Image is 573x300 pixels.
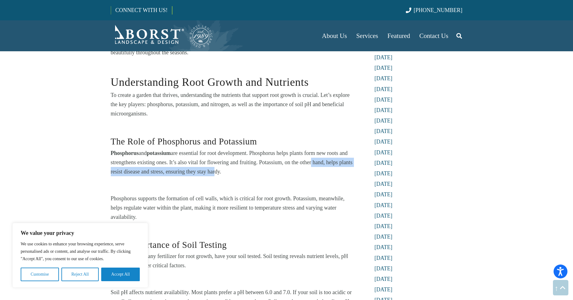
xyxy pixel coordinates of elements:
a: [DATE] [375,54,392,60]
a: [DATE] [375,160,392,166]
a: [DATE] [375,255,392,261]
a: Contact Us [415,20,453,51]
p: We value your privacy [21,229,140,237]
a: Featured [383,20,415,51]
a: Services [351,20,383,51]
a: [DATE] [375,286,392,293]
p: and are essential for root development. Phosphorus helps plants form new roots and strengthens ex... [111,148,357,176]
span: [PHONE_NUMBER] [414,7,463,13]
a: [DATE] [375,86,392,92]
strong: potassium [147,150,171,156]
a: [DATE] [375,244,392,250]
span: Contact Us [419,32,448,40]
button: Accept All [101,268,140,281]
a: [DATE] [375,234,392,240]
a: [DATE] [375,139,392,145]
span: Services [356,32,378,40]
a: Back to top [553,280,568,295]
a: Search [453,28,465,44]
h3: The Role of Phosphorus and Potassium [111,127,357,148]
a: [DATE] [375,276,392,282]
a: CONNECT WITH US! [111,3,172,18]
a: [DATE] [375,65,392,71]
a: [DATE] [375,149,392,156]
a: [DATE] [375,75,392,81]
p: Before applying any fertilizer for root growth, have your soil tested. Soil testing reveals nutri... [111,252,357,270]
a: [DATE] [375,107,392,113]
h2: Understanding Root Growth and Nutrients [111,65,357,90]
span: Featured [388,32,410,40]
strong: Phosphorus [111,150,139,156]
p: Phosphorus supports the formation of cell walls, which is critical for root growth. Potassium, me... [111,194,357,222]
a: [DATE] [375,213,392,219]
a: [DATE] [375,191,392,198]
a: [PHONE_NUMBER] [406,7,462,13]
span: About Us [322,32,347,40]
a: [DATE] [375,223,392,229]
button: Customise [21,268,59,281]
a: [DATE] [375,181,392,187]
a: [DATE] [375,170,392,177]
a: [DATE] [375,118,392,124]
a: [DATE] [375,202,392,208]
button: Reject All [61,268,99,281]
a: [DATE] [375,97,392,103]
div: We value your privacy [12,223,148,288]
p: To create a garden that thrives, understanding the nutrients that support root growth is crucial.... [111,90,357,118]
a: [DATE] [375,265,392,272]
a: About Us [317,20,351,51]
p: We use cookies to enhance your browsing experience, serve personalised ads or content, and analys... [21,240,140,263]
a: [DATE] [375,128,392,134]
h3: The Importance of Soil Testing [111,230,357,252]
a: Borst-Logo [111,23,213,48]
